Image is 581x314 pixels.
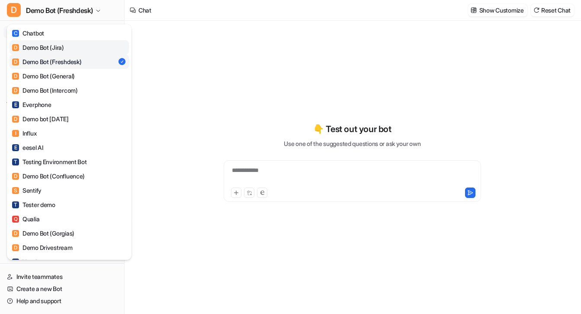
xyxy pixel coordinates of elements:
[12,259,19,265] span: Y
[12,44,19,51] span: D
[12,30,19,37] span: C
[12,114,69,123] div: Demo bot [DATE]
[12,216,19,223] span: Q
[12,101,19,108] span: E
[12,116,19,123] span: D
[12,159,19,165] span: T
[12,43,64,52] div: Demo Bot (Jira)
[12,187,19,194] span: S
[12,129,36,138] div: Influx
[12,58,19,65] span: D
[12,173,19,180] span: D
[12,230,19,237] span: D
[12,29,44,38] div: Chatbot
[12,172,85,181] div: Demo Bot (Confluence)
[12,201,19,208] span: T
[12,243,73,252] div: Demo Drivestream
[12,229,74,238] div: Demo Bot (Gorgias)
[12,214,39,223] div: Qualia
[12,73,19,80] span: D
[26,4,93,16] span: Demo Bot (Freshdesk)
[12,200,55,209] div: Tester demo
[12,86,78,95] div: Demo Bot (Intercom)
[12,71,75,81] div: Demo Bot (General)
[12,143,43,152] div: eesel AI
[12,87,19,94] span: D
[7,3,21,17] span: D
[12,186,42,195] div: Sentify
[12,157,87,166] div: Testing Environment Bot
[12,57,81,66] div: Demo Bot (Freshdesk)
[12,257,42,266] div: YourArt
[12,244,19,251] span: D
[12,130,19,137] span: I
[12,144,19,151] span: E
[7,24,132,260] div: DDemo Bot (Freshdesk)
[12,100,51,109] div: Everphone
